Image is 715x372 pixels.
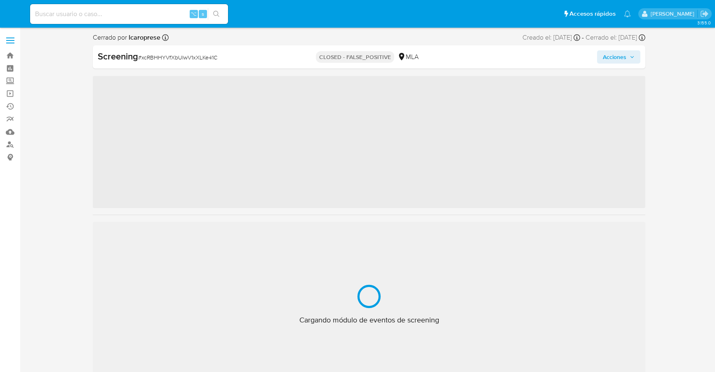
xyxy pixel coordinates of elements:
a: Notificaciones [624,10,631,17]
span: Acciones [603,50,626,64]
p: CLOSED - FALSE_POSITIVE [316,51,394,63]
button: Acciones [597,50,640,64]
span: ‌ [93,76,645,208]
span: - [582,33,584,42]
div: Cerrado el: [DATE] [586,33,645,42]
div: Creado el: [DATE] [522,33,580,42]
div: MLA [397,52,419,62]
span: Accesos rápidos [569,9,616,18]
b: lcaroprese [127,33,160,42]
span: Cargando módulo de eventos de screening [299,315,439,325]
span: Cerrado por [93,33,160,42]
input: Buscar usuario o caso... [30,9,228,19]
span: ⌥ [191,10,197,18]
p: stefania.bordes@mercadolibre.com [651,10,697,18]
button: search-icon [208,8,225,20]
b: Screening [98,50,138,63]
span: s [202,10,204,18]
span: # xcRBHHYVfXbUIwV1xXLKe41C [138,53,217,62]
a: Salir [700,9,709,18]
